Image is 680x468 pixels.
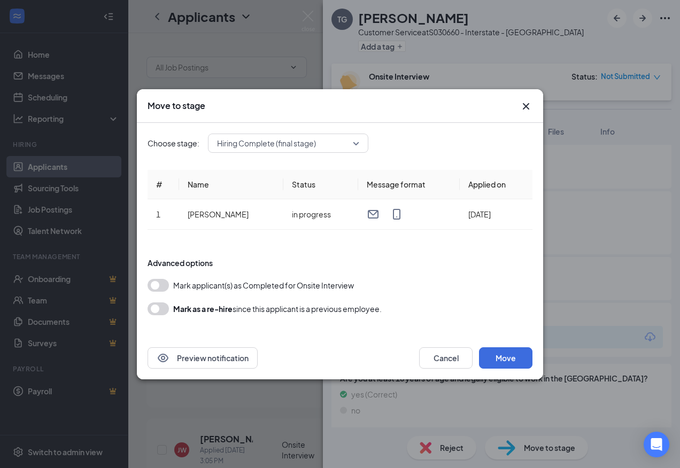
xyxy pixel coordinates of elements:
div: Advanced options [148,258,532,268]
svg: Cross [520,100,532,113]
h3: Move to stage [148,100,205,112]
th: Name [179,170,283,199]
div: since this applicant is a previous employee. [173,302,382,315]
th: # [148,170,179,199]
span: Choose stage: [148,137,199,149]
button: EyePreview notification [148,347,258,369]
svg: Eye [157,352,169,364]
span: Mark applicant(s) as Completed for Onsite Interview [173,279,354,292]
span: Hiring Complete (final stage) [217,135,316,151]
td: [DATE] [460,199,532,230]
button: Move [479,347,532,369]
div: Open Intercom Messenger [644,432,669,457]
th: Message format [358,170,460,199]
span: 1 [156,209,160,219]
svg: Email [367,208,380,221]
b: Mark as a re-hire [173,304,233,314]
td: [PERSON_NAME] [179,199,283,230]
svg: MobileSms [390,208,403,221]
th: Status [283,170,358,199]
th: Applied on [460,170,532,199]
button: Close [520,100,532,113]
button: Cancel [419,347,473,369]
td: in progress [283,199,358,230]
